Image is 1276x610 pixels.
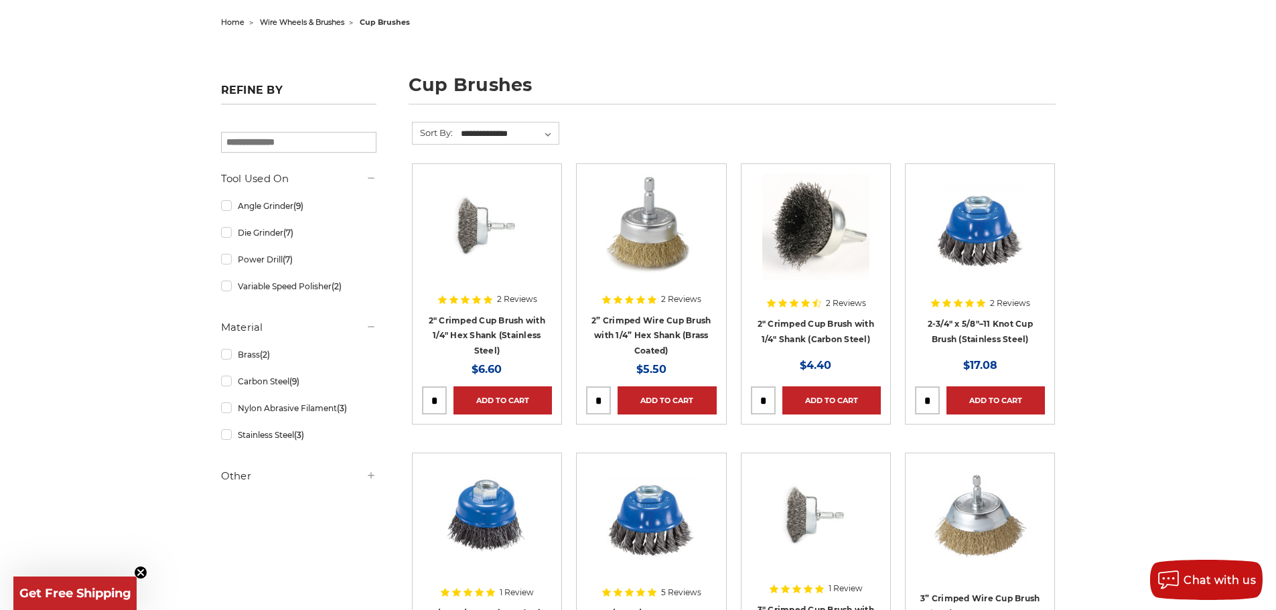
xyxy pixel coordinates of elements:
[1150,560,1263,600] button: Chat with us
[618,386,716,414] a: Add to Cart
[1184,574,1256,587] span: Chat with us
[926,173,1034,281] img: 2-3/4″ x 5/8″–11 Knot Cup Brush (Stainless Steel)
[926,463,1034,570] img: 3" Crimped Cup Brush with Brass Bristles and 1/4 Inch Hex Shank
[433,463,541,570] img: 2-3/4" x 5/8"-11 Crimped Wire Cup Brush
[826,299,866,307] span: 2 Reviews
[221,84,376,104] h5: Refine by
[260,17,344,27] a: wire wheels & brushes
[413,123,453,143] label: Sort By:
[500,589,534,597] span: 1 Review
[293,201,303,211] span: (9)
[221,343,376,366] a: Brass
[915,173,1045,303] a: 2-3/4″ x 5/8″–11 Knot Cup Brush (Stainless Steel)
[636,363,666,376] span: $5.50
[453,386,552,414] a: Add to Cart
[221,194,376,218] a: Angle Grinder
[221,370,376,393] a: Carbon Steel
[422,463,552,593] a: 2-3/4" x 5/8"-11 Crimped Wire Cup Brush
[19,586,131,601] span: Get Free Shipping
[597,463,705,570] img: 2-3/4″ x 5/8″–11 Knot Cup Brush (Carbon Steel)
[221,468,376,484] h5: Other
[751,173,881,303] a: Crimped Wire Cup Brush with Shank
[597,173,705,281] img: 2" brass crimped wire cup brush with 1/4" hex shank
[134,566,147,579] button: Close teaser
[221,248,376,271] a: Power Drill
[591,315,711,356] a: 2” Crimped Wire Cup Brush with 1/4” Hex Shank (Brass Coated)
[283,254,293,264] span: (7)
[915,463,1045,593] a: 3" Crimped Cup Brush with Brass Bristles and 1/4 Inch Hex Shank
[433,173,541,281] img: 2" Crimped Cup Brush 193220B
[751,463,881,593] a: 3" Crimped Cup Brush with 1/4" Hex Shank
[758,319,874,344] a: 2" Crimped Cup Brush with 1/4" Shank (Carbon Steel)
[332,281,342,291] span: (2)
[13,577,137,610] div: Get Free ShippingClose teaser
[800,359,831,372] span: $4.40
[221,423,376,447] a: Stainless Steel
[221,319,376,335] h5: Material
[337,403,347,413] span: (3)
[221,171,376,187] h5: Tool Used On
[360,17,410,27] span: cup brushes
[459,124,559,144] select: Sort By:
[586,463,716,593] a: 2-3/4″ x 5/8″–11 Knot Cup Brush (Carbon Steel)
[294,430,304,440] span: (3)
[221,221,376,244] a: Die Grinder
[946,386,1045,414] a: Add to Cart
[963,359,997,372] span: $17.08
[990,299,1030,307] span: 2 Reviews
[283,228,293,238] span: (7)
[409,76,1056,104] h1: cup brushes
[928,319,1033,344] a: 2-3/4″ x 5/8″–11 Knot Cup Brush (Stainless Steel)
[586,173,716,303] a: 2" brass crimped wire cup brush with 1/4" hex shank
[782,386,881,414] a: Add to Cart
[661,589,701,597] span: 5 Reviews
[289,376,299,386] span: (9)
[762,173,869,281] img: Crimped Wire Cup Brush with Shank
[472,363,502,376] span: $6.60
[221,17,244,27] a: home
[221,396,376,420] a: Nylon Abrasive Filament
[221,275,376,298] a: Variable Speed Polisher
[260,350,270,360] span: (2)
[762,463,869,570] img: 3" Crimped Cup Brush with 1/4" Hex Shank
[429,315,545,356] a: 2" Crimped Cup Brush with 1/4" Hex Shank (Stainless Steel)
[422,173,552,303] a: 2" Crimped Cup Brush 193220B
